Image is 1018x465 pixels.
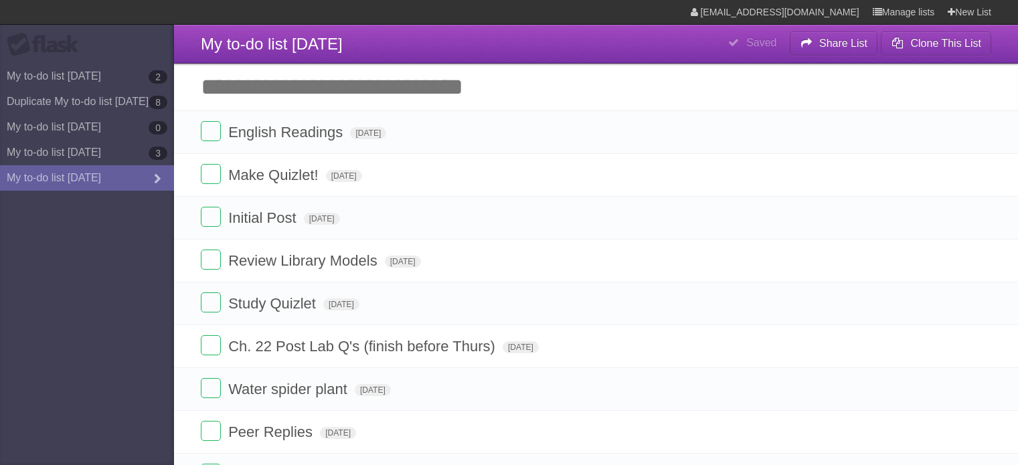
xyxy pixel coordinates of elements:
b: 8 [149,96,167,109]
span: Study Quizlet [228,295,319,312]
span: Make Quizlet! [228,167,322,183]
span: [DATE] [503,341,539,353]
span: Ch. 22 Post Lab Q's (finish before Thurs) [228,338,499,355]
span: [DATE] [304,213,340,225]
button: Share List [790,31,878,56]
button: Clone This List [881,31,991,56]
span: [DATE] [355,384,391,396]
div: Flask [7,33,87,57]
label: Done [201,378,221,398]
span: [DATE] [350,127,386,139]
b: Share List [819,37,867,49]
span: Water spider plant [228,381,351,397]
span: [DATE] [320,427,356,439]
label: Done [201,250,221,270]
b: 2 [149,70,167,84]
span: Peer Replies [228,424,316,440]
label: Done [201,292,221,312]
label: Done [201,164,221,184]
b: 3 [149,147,167,160]
b: Clone This List [910,37,981,49]
span: [DATE] [385,256,421,268]
span: [DATE] [326,170,362,182]
b: Saved [746,37,776,48]
b: 0 [149,121,167,134]
label: Done [201,421,221,441]
span: English Readings [228,124,346,141]
label: Done [201,335,221,355]
span: Review Library Models [228,252,381,269]
label: Done [201,207,221,227]
span: [DATE] [323,298,359,310]
label: Done [201,121,221,141]
span: Initial Post [228,209,300,226]
span: My to-do list [DATE] [201,35,343,53]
